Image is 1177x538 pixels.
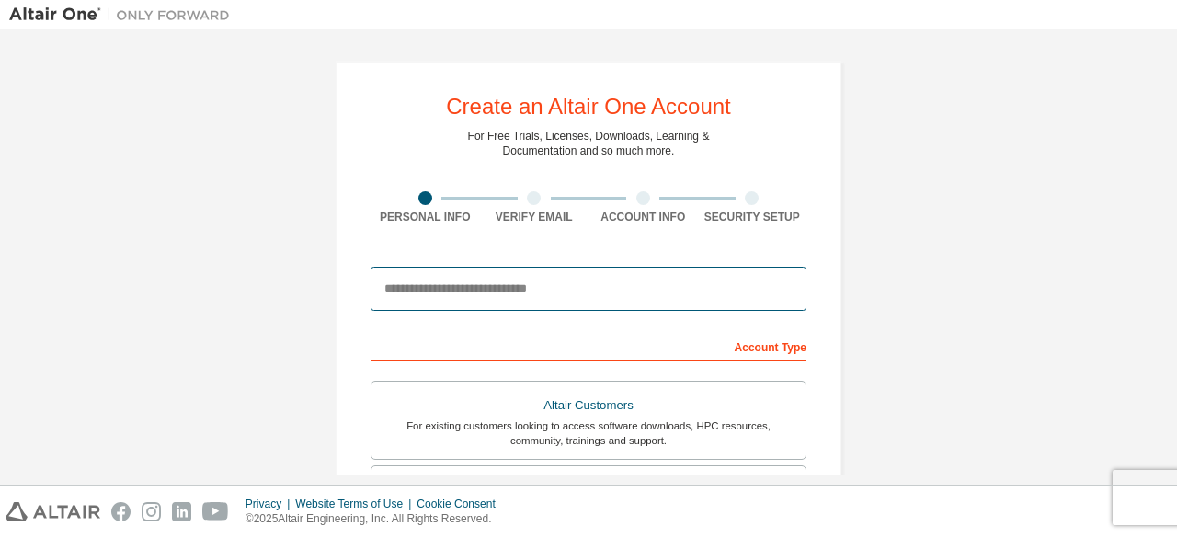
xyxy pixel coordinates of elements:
div: Verify Email [480,210,589,224]
div: Account Info [588,210,698,224]
div: For existing customers looking to access software downloads, HPC resources, community, trainings ... [383,418,794,448]
div: Cookie Consent [417,497,506,511]
img: linkedin.svg [172,502,191,521]
div: Account Type [371,331,806,361]
p: © 2025 Altair Engineering, Inc. All Rights Reserved. [246,511,507,527]
div: Security Setup [698,210,807,224]
div: Privacy [246,497,295,511]
div: Personal Info [371,210,480,224]
div: Altair Customers [383,393,794,418]
div: Create an Altair One Account [446,96,731,118]
img: Altair One [9,6,239,24]
img: altair_logo.svg [6,502,100,521]
div: Website Terms of Use [295,497,417,511]
img: instagram.svg [142,502,161,521]
img: youtube.svg [202,502,229,521]
img: facebook.svg [111,502,131,521]
div: For Free Trials, Licenses, Downloads, Learning & Documentation and so much more. [468,129,710,158]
